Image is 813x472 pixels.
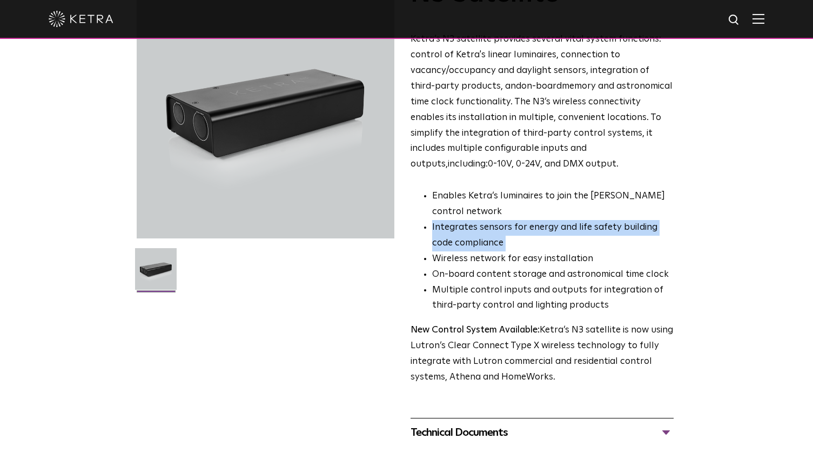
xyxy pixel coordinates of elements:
[728,14,741,27] img: search icon
[432,283,674,314] li: Multiple control inputs and outputs for integration of third-party control and lighting products
[432,267,674,283] li: On-board content storage and astronomical time clock
[411,323,674,385] p: Ketra’s N3 satellite is now using Lutron’s Clear Connect Type X wireless technology to fully inte...
[752,14,764,24] img: Hamburger%20Nav.svg
[411,32,674,172] p: Ketra’s N3 satellite provides several vital system functions: control of Ketra's linear luminaire...
[411,424,674,441] div: Technical Documents
[432,251,674,267] li: Wireless network for easy installation
[521,82,562,91] g: on-board
[411,325,540,335] strong: New Control System Available:
[432,220,674,251] li: Integrates sensors for energy and life safety building code compliance
[448,159,488,169] g: including:
[49,11,113,27] img: ketra-logo-2019-white
[432,189,674,220] li: Enables Ketra’s luminaires to join the [PERSON_NAME] control network
[135,248,177,298] img: N3-Controller-2021-Web-Square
